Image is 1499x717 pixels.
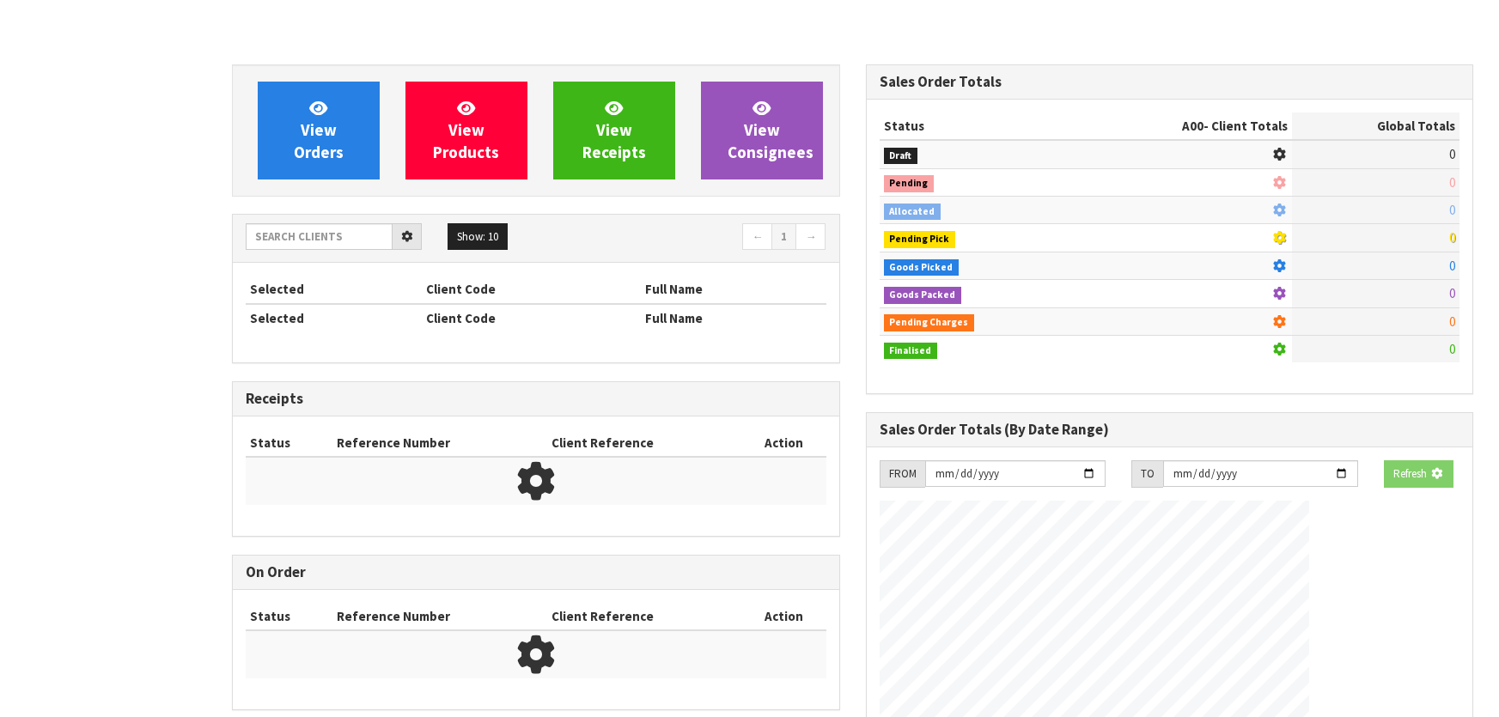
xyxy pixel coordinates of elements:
th: Full Name [641,304,826,331]
span: Pending Charges [884,314,975,331]
th: Client Code [422,276,641,303]
span: Pending [884,175,935,192]
button: Refresh [1384,460,1453,488]
span: 0 [1449,313,1455,330]
span: Pending Pick [884,231,956,248]
span: 0 [1449,174,1455,191]
th: Selected [246,276,422,303]
th: Status [246,429,332,457]
a: ViewProducts [405,82,527,179]
th: Status [880,112,1071,140]
a: ViewOrders [258,82,380,179]
span: 0 [1449,229,1455,246]
th: Action [742,603,826,630]
h3: Sales Order Totals (By Date Range) [880,422,1460,438]
h3: On Order [246,564,826,580]
span: Goods Picked [884,259,960,276]
th: Client Reference [547,429,743,457]
a: 1 [771,223,796,251]
span: 0 [1449,146,1455,162]
span: View Products [433,98,499,162]
div: FROM [880,460,925,488]
span: Draft [884,148,918,165]
th: Client Code [422,304,641,331]
a: ViewReceipts [553,82,675,179]
nav: Page navigation [549,223,826,253]
th: Action [742,429,826,457]
span: Allocated [884,204,941,221]
button: Show: 10 [448,223,508,251]
h3: Sales Order Totals [880,74,1460,90]
th: Full Name [641,276,826,303]
th: Selected [246,304,422,331]
th: Client Reference [547,603,743,630]
input: Search clients [246,223,393,250]
span: 0 [1449,285,1455,301]
h3: Receipts [246,391,826,407]
a: ← [742,223,772,251]
th: Reference Number [332,429,547,457]
th: Status [246,603,332,630]
div: TO [1131,460,1163,488]
span: 0 [1449,258,1455,274]
th: - Client Totals [1071,112,1292,140]
span: View Consignees [728,98,813,162]
th: Reference Number [332,603,547,630]
span: 0 [1449,202,1455,218]
span: Goods Packed [884,287,962,304]
span: 0 [1449,341,1455,357]
span: View Orders [294,98,344,162]
span: View Receipts [582,98,646,162]
a: ViewConsignees [701,82,823,179]
a: → [795,223,826,251]
th: Global Totals [1292,112,1459,140]
span: Finalised [884,343,938,360]
span: A00 [1182,118,1203,134]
